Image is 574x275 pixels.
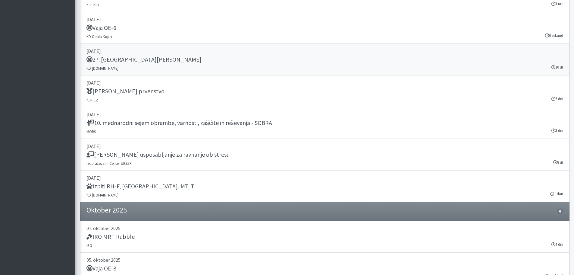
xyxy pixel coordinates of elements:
h5: 27. [GEOGRAPHIC_DATA][PERSON_NAME] [86,56,202,63]
h5: IRO MRT Rubble [86,233,135,240]
small: 3 ure [551,1,563,7]
small: KD [DOMAIN_NAME] [86,66,118,71]
small: Izobraževalni Center URSZR [86,161,132,166]
span: 6 [557,209,563,214]
small: 4 dni [551,241,563,247]
small: MORS [86,129,96,134]
p: 01. oktober 2025 [86,225,563,232]
a: [DATE] Vaja OE-6 KD Obala Koper 0 sekund [80,12,569,44]
p: [DATE] [86,79,563,86]
p: 05. oktober 2025 [86,256,563,264]
small: 1 dan [550,191,563,197]
a: [DATE] Izpiti RH-F, [GEOGRAPHIC_DATA], MT, T KD [DOMAIN_NAME] 1 dan [80,171,569,202]
small: KD Obala Koper [86,34,112,39]
small: 8 ur [553,159,563,165]
small: 0 sekund [545,33,563,38]
h4: Oktober 2025 [86,206,127,215]
h5: Izpiti RH-F, [GEOGRAPHIC_DATA], MT, T [86,183,194,190]
small: 5 dni [551,96,563,102]
p: [DATE] [86,16,563,23]
h5: Vaja OE-6 [86,24,116,31]
small: 3 dni [551,128,563,133]
small: K9R CZ [86,98,98,102]
h5: 10. mednarodni sejem obrambe, varnosti, zaščite in reševanja - SOBRA [86,119,272,126]
small: KLP K-9 [86,2,99,7]
p: [DATE] [86,174,563,181]
p: [DATE] [86,142,563,150]
small: 10 ur [551,64,563,70]
h5: [PERSON_NAME] usposabljanje za ravnanje ob stresu [86,151,230,158]
a: [DATE] 10. mednarodni sejem obrambe, varnosti, zaščite in reševanja - SOBRA MORS 3 dni [80,107,569,139]
a: [DATE] [PERSON_NAME] prvenstvo K9R CZ 5 dni [80,75,569,107]
a: [DATE] [PERSON_NAME] usposabljanje za ravnanje ob stresu Izobraževalni Center URSZR 8 ur [80,139,569,171]
a: [DATE] 27. [GEOGRAPHIC_DATA][PERSON_NAME] KD [DOMAIN_NAME] 10 ur [80,44,569,75]
h5: [PERSON_NAME] prvenstvo [86,88,165,95]
h5: Vaja OE-8 [86,265,116,272]
small: IRO [86,243,92,248]
p: [DATE] [86,47,563,55]
a: 01. oktober 2025 IRO MRT Rubble IRO 4 dni [80,221,569,253]
small: KD [DOMAIN_NAME] [86,193,118,197]
p: [DATE] [86,111,563,118]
